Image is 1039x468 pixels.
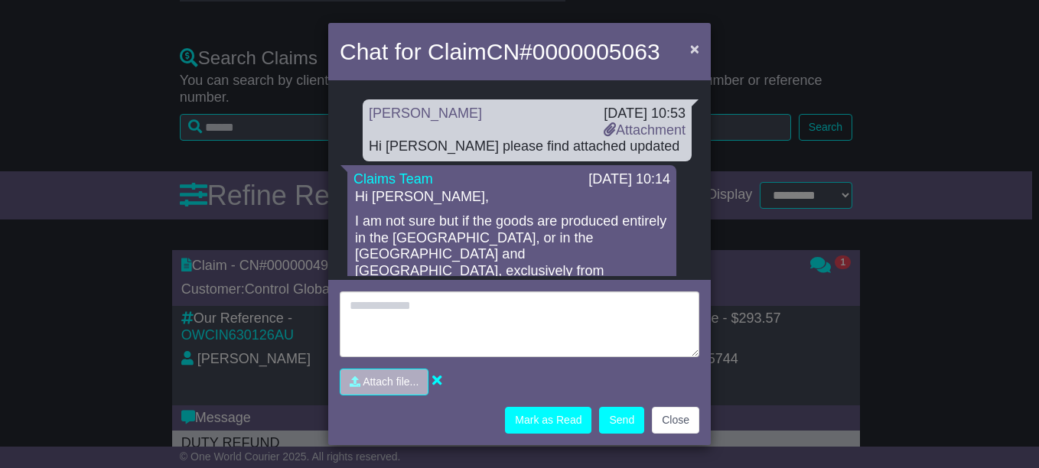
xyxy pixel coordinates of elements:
button: Close [652,407,699,434]
span: × [690,40,699,57]
button: Close [682,33,707,64]
span: CN# [487,39,660,64]
h4: Chat for Claim [340,34,660,69]
button: Send [599,407,644,434]
div: [DATE] 10:53 [604,106,686,122]
a: Attachment [604,122,686,138]
div: Hi [PERSON_NAME] please find attached updated [369,138,686,155]
button: Mark as Read [505,407,591,434]
span: 0000005063 [533,39,660,64]
p: Hi [PERSON_NAME], [355,189,669,206]
p: I am not sure but if the goods are produced entirely in the [GEOGRAPHIC_DATA], or in the [GEOGRAP... [355,213,669,296]
a: Claims Team [353,171,433,187]
a: [PERSON_NAME] [369,106,482,121]
div: [DATE] 10:14 [588,171,670,188]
